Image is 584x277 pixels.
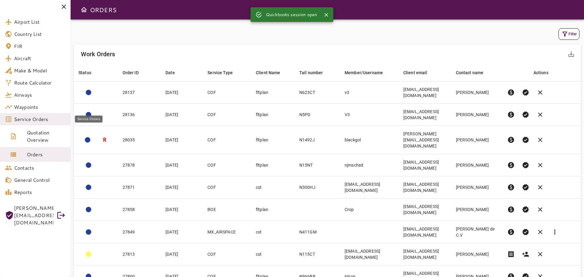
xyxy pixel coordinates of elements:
[547,225,562,239] button: Reports
[14,30,66,38] span: Country List
[294,176,340,199] td: N300HJ
[537,161,544,169] span: clear
[14,204,54,226] span: [PERSON_NAME][EMAIL_ADDRESS][DOMAIN_NAME]
[507,184,515,191] span: paid
[345,69,383,76] div: Member/Username
[522,228,529,236] span: verified
[118,126,161,154] td: 28035
[398,126,451,154] td: [PERSON_NAME][EMAIL_ADDRESS][DOMAIN_NAME]
[86,185,91,190] div: ADMIN
[533,133,547,147] button: Cancel order
[340,199,398,221] td: Crop
[256,69,288,76] span: Client Name
[537,251,544,258] span: clear
[14,18,66,26] span: Airport List
[251,199,294,221] td: fltplan
[299,69,323,76] div: Tail number
[14,176,66,184] span: General Control
[537,136,544,144] span: clear
[86,229,91,235] div: ACTION REQUIRED
[398,104,451,126] td: [EMAIL_ADDRESS][DOMAIN_NAME]
[75,116,103,123] div: Service Orders
[161,176,203,199] td: [DATE]
[533,107,547,122] button: Cancel order
[161,81,203,104] td: [DATE]
[14,55,66,62] span: Aircraft
[507,228,515,236] span: paid
[340,81,398,104] td: v3
[78,69,91,76] div: Status
[251,104,294,126] td: fltplan
[398,154,451,176] td: [EMAIL_ADDRESS][DOMAIN_NAME]
[251,243,294,265] td: cst
[161,154,203,176] td: [DATE]
[294,81,340,104] td: N623CT
[78,69,99,76] span: Status
[14,103,66,111] span: Waypoints
[161,199,203,221] td: [DATE]
[522,89,529,96] span: verified
[294,221,340,243] td: N411GM
[518,158,533,172] button: Set Permit Ready
[451,104,502,126] td: [PERSON_NAME]
[522,184,529,191] span: verified
[507,89,515,96] span: paid
[203,243,251,265] td: COF
[86,112,91,117] div: ADMIN
[518,202,533,217] button: Set Permit Ready
[522,161,529,169] span: verified
[340,154,398,176] td: njmsched
[165,69,183,76] span: Date
[537,206,544,213] span: clear
[86,251,91,257] div: ADMIN
[507,136,515,144] span: paid
[340,243,398,265] td: [EMAIL_ADDRESS][DOMAIN_NAME]
[518,107,533,122] button: Set Permit Ready
[203,221,251,243] td: MX_AIRSPACE
[203,126,251,154] td: COF
[203,176,251,199] td: COF
[203,104,251,126] td: COF
[86,162,91,168] div: ADMIN
[398,221,451,243] td: [EMAIL_ADDRESS][DOMAIN_NAME]
[14,43,66,50] span: FIR
[165,69,175,76] div: Date
[294,243,340,265] td: N115CT
[161,221,203,243] td: [DATE]
[85,137,90,143] div: ADMIN
[251,126,294,154] td: fltplan
[299,69,331,76] span: Tail number
[251,154,294,176] td: fltplan
[14,164,66,171] span: Contacts
[568,50,575,58] span: save_alt
[203,81,251,104] td: COF
[294,126,340,154] td: N1492J
[522,206,529,213] span: verified
[456,69,492,76] span: Contact name
[504,180,518,195] button: Pre-Invoice order
[27,129,66,144] span: Quotation Overview
[118,104,161,126] td: 28136
[345,69,391,76] span: Member/Username
[118,154,161,176] td: 27878
[14,116,66,123] span: Service Orders
[564,47,579,61] button: Export
[504,133,518,147] button: Pre-Invoice order
[504,107,518,122] button: Pre-Invoice order
[118,199,161,221] td: 27858
[398,176,451,199] td: [EMAIL_ADDRESS][DOMAIN_NAME]
[251,81,294,104] td: fltplan
[86,90,91,95] div: ADMIN
[123,69,139,76] div: Order ID
[537,228,544,236] span: clear
[27,151,66,158] span: Orders
[340,104,398,126] td: V3
[14,67,66,74] span: Make & Model
[504,202,518,217] button: Pre-Invoice order
[451,199,502,221] td: [PERSON_NAME]
[533,247,547,261] button: Cancel order
[522,136,529,144] span: verified
[14,189,66,196] span: Reports
[118,243,161,265] td: 27813
[558,28,579,40] button: Filter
